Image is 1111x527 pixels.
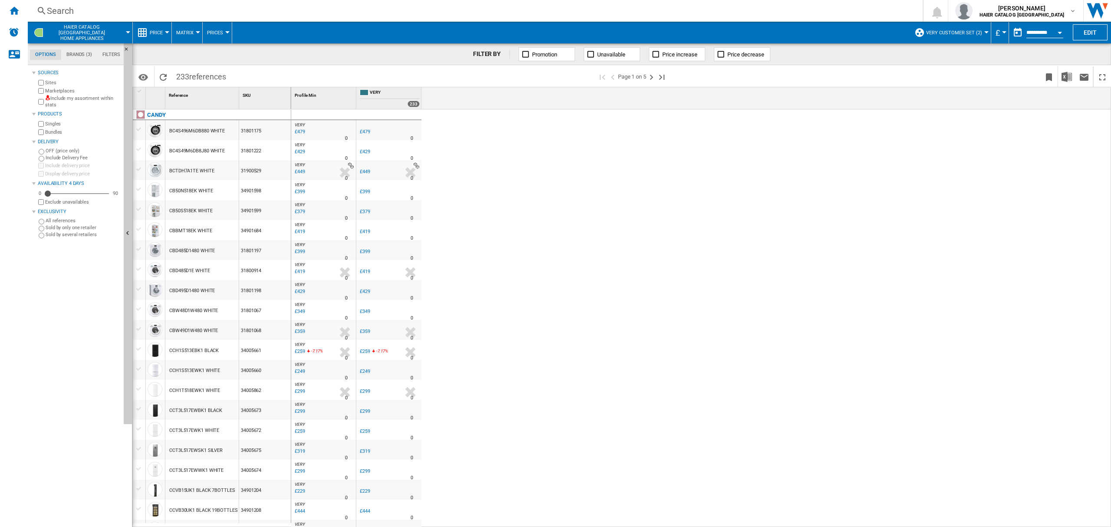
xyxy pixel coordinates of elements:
div: 31900529 [239,160,291,180]
div: Products [38,111,120,118]
span: Price increase [662,51,697,58]
button: Prices [207,22,227,43]
button: Hide [124,43,134,59]
div: FILTER BY [473,50,510,59]
div: Last updated : Tuesday, 2 September 2025 19:49 [293,367,305,376]
div: Last updated : Tuesday, 2 September 2025 19:35 [293,168,305,176]
div: CCVB15UK1 BLACK 7BOTTLES [169,481,235,501]
span: VERY [295,182,305,187]
div: Last updated : Tuesday, 2 September 2025 19:47 [293,287,305,296]
input: Include delivery price [38,163,44,168]
div: Click to filter on that brand [147,110,166,120]
div: £379 [360,209,370,214]
div: CBD485D1480 WHITE [169,241,215,261]
md-tab-item: Options [30,49,61,60]
div: 34005675 [239,440,291,460]
div: 31801175 [239,120,291,140]
div: Delivery Time : 0 day [411,134,413,143]
span: VERY [295,382,305,387]
span: HAIER CATALOG UK:Home appliances [48,24,116,41]
span: VERY [295,342,305,347]
div: 233 offers sold by VERY [408,101,420,107]
label: Singles [45,121,120,127]
div: CCT3L517EWBK1 BLACK [169,401,222,421]
div: Delivery Time : 0 day [345,374,348,382]
div: Delivery Time : 0 day [411,154,413,163]
div: Delivery Time : 0 day [411,394,413,402]
div: Delivery [38,138,120,145]
div: CCT3L517EWSK1 SILVER [169,441,223,461]
span: Page 1 on 5 [618,66,646,87]
button: Reload [154,66,172,87]
div: Delivery Time : 0 day [411,194,413,203]
div: Sources [38,69,120,76]
div: 31801068 [239,320,291,340]
div: CBW48D1W480 WHITE [169,301,218,321]
div: £249 [358,367,370,376]
div: £349 [358,307,370,316]
div: Last updated : Tuesday, 2 September 2025 11:48 [293,487,305,496]
div: £399 [358,188,370,196]
div: Last updated : Tuesday, 2 September 2025 19:27 [293,427,305,436]
div: CCT3L517EWWK1 WHITE [169,461,224,481]
label: All references [46,217,120,224]
span: VERY [295,322,305,327]
div: £399 [358,247,370,256]
div: CBW49D1W480 WHITE [169,321,218,341]
label: Include my assortment within stats [45,95,120,109]
input: Bundles [38,129,44,135]
div: Delivery Time : 0 day [345,254,348,263]
div: 31801197 [239,240,291,260]
div: £299 [358,467,370,476]
div: 34005660 [239,360,291,380]
div: 90 [111,190,120,197]
button: Hide [124,43,132,424]
button: First page [597,66,608,87]
div: £299 [360,408,370,414]
div: Delivery Time : 0 day [345,494,348,502]
div: Sort None [148,87,165,101]
div: £429 [360,289,370,294]
div: Delivery Time : 0 day [411,514,413,522]
div: 0 [36,190,43,197]
md-slider: Availability [45,189,109,198]
div: Sort None [293,87,356,101]
div: Sort None [241,87,291,101]
input: Include Delivery Fee [39,156,44,161]
div: Last updated : Tuesday, 2 September 2025 19:54 [293,188,305,196]
span: SKU [243,93,251,98]
span: -7.17 [311,349,320,353]
span: VERY [295,142,305,147]
div: Last updated : Tuesday, 2 September 2025 19:27 [293,247,305,256]
button: Last page [657,66,667,87]
div: Delivery Time : 0 day [345,354,348,362]
div: Delivery Time : 0 day [411,454,413,462]
button: Next page [646,66,657,87]
input: Display delivery price [38,199,44,205]
button: Very customer set (2) [926,22,986,43]
b: HAIER CATALOG [GEOGRAPHIC_DATA] [980,12,1064,18]
div: 34901599 [239,200,291,220]
span: Unavailable [597,51,625,58]
span: Profile Min [295,93,316,98]
div: £444 [358,507,370,516]
div: BC4S496M6DB880 WHITE [169,121,225,141]
i: % [375,347,381,358]
div: CCT3L517EWK1 WHITE [169,421,219,441]
div: £229 [358,487,370,496]
div: CB50N518EK WHITE [169,181,213,201]
div: Delivery Time : 0 day [345,334,348,343]
span: VERY [370,89,420,97]
div: Delivery Time : 0 day [411,374,413,382]
span: VERY [295,442,305,447]
div: Delivery Time : 0 day [345,454,348,462]
div: Last updated : Tuesday, 2 September 2025 11:48 [293,507,305,516]
button: Options [135,69,152,85]
label: Marketplaces [45,88,120,94]
input: All references [39,219,44,224]
div: £429 [360,149,370,155]
div: £419 [360,269,370,274]
div: Delivery Time : 0 day [411,294,413,303]
div: BCTDH7A1TE WHITE [169,161,214,181]
div: VERY 233 offers sold by VERY [358,87,421,109]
